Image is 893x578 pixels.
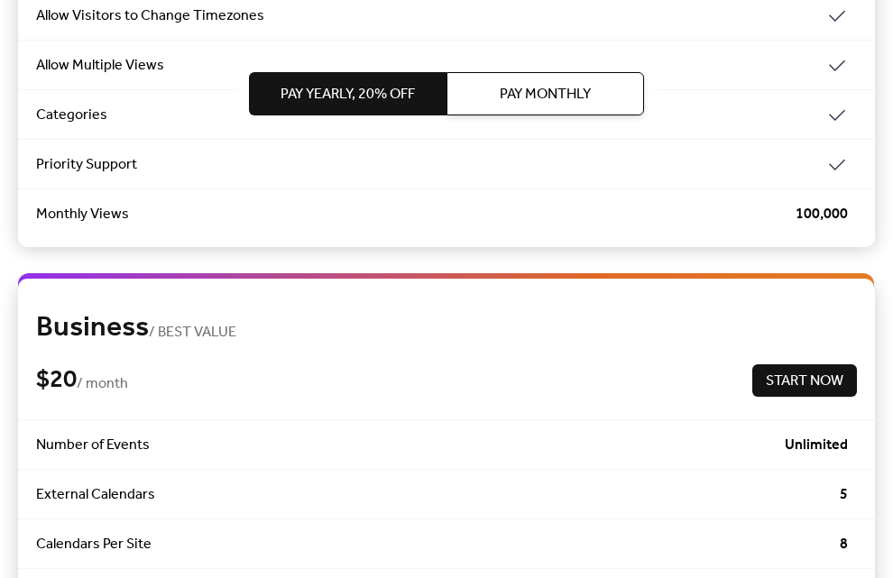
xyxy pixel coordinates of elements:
[500,84,591,106] span: Pay Monthly
[840,484,848,506] span: 5
[77,373,128,395] span: / month
[36,5,826,27] span: Allow Visitors to Change Timezones
[149,322,236,344] span: / BEST VALUE
[446,72,644,115] button: Pay Monthly
[752,364,857,397] button: Start Now
[840,534,848,555] span: 8
[36,105,826,126] span: Categories
[36,204,796,225] span: Monthly Views
[36,364,752,397] div: $ 20
[36,534,840,555] span: Calendars Per Site
[36,55,826,77] span: Allow Multiple Views
[785,435,848,456] span: Unlimited
[796,204,848,225] span: 100,000
[36,435,785,456] span: Number of Events
[766,371,843,392] span: Start Now
[249,72,446,115] button: Pay Yearly, 20% off
[36,310,857,346] div: Business
[36,154,826,176] span: Priority Support
[36,484,840,506] span: External Calendars
[281,84,415,106] span: Pay Yearly, 20% off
